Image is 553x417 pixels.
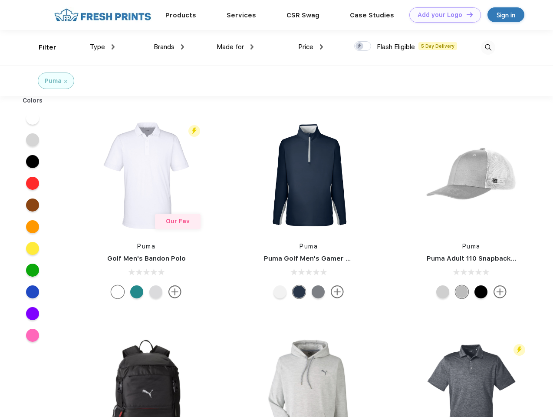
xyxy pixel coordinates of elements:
div: Add your Logo [418,11,462,19]
a: CSR Swag [286,11,319,19]
a: Golf Men's Bandon Polo [107,255,186,262]
div: Quarry Brt Whit [436,285,449,298]
div: Sign in [497,10,515,20]
div: Quiet Shade [312,285,325,298]
div: High Rise [149,285,162,298]
img: dropdown.png [181,44,184,50]
a: Puma Golf Men's Gamer Golf Quarter-Zip [264,255,401,262]
img: func=resize&h=266 [89,118,204,233]
a: Puma [137,243,155,250]
div: Quarry with Brt Whit [455,285,468,298]
img: func=resize&h=266 [251,118,366,233]
img: filter_cancel.svg [64,80,67,83]
img: more.svg [168,285,181,298]
div: Filter [39,43,56,53]
span: Our Fav [166,218,190,225]
img: dropdown.png [320,44,323,50]
div: Colors [16,96,49,105]
img: flash_active_toggle.svg [188,125,200,137]
span: Flash Eligible [377,43,415,51]
img: more.svg [494,285,507,298]
span: Brands [154,43,174,51]
span: Type [90,43,105,51]
a: Services [227,11,256,19]
img: more.svg [331,285,344,298]
img: desktop_search.svg [481,40,495,55]
div: Navy Blazer [293,285,306,298]
img: dropdown.png [112,44,115,50]
a: Sign in [487,7,524,22]
div: Puma [45,76,62,86]
div: Green Lagoon [130,285,143,298]
img: fo%20logo%202.webp [52,7,154,23]
div: Bright White [273,285,286,298]
span: Made for [217,43,244,51]
img: dropdown.png [250,44,253,50]
a: Puma [300,243,318,250]
span: 5 Day Delivery [418,42,457,50]
img: func=resize&h=266 [414,118,529,233]
div: Bright White [111,285,124,298]
img: DT [467,12,473,17]
img: flash_active_toggle.svg [513,344,525,356]
div: Pma Blk Pma Blk [474,285,487,298]
span: Price [298,43,313,51]
a: Puma [462,243,481,250]
a: Products [165,11,196,19]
